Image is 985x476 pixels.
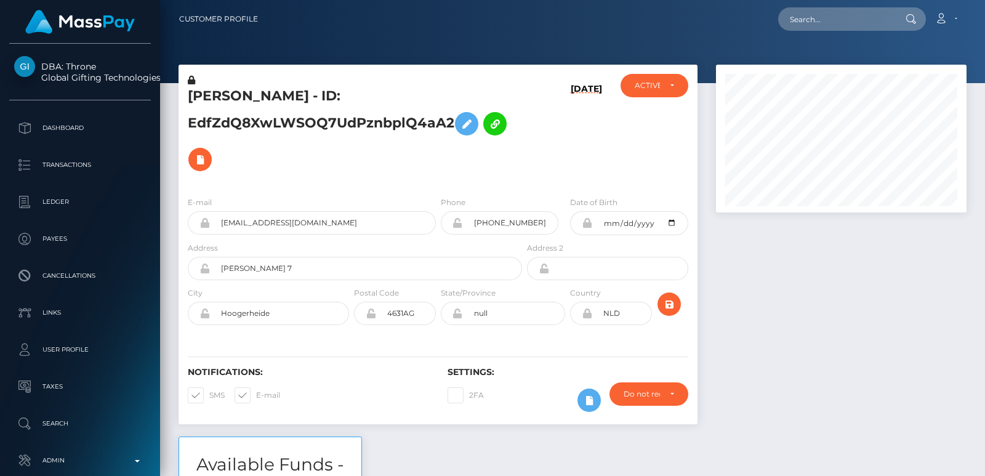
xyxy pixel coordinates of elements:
p: Cancellations [14,267,146,285]
div: Do not require [624,389,660,399]
button: ACTIVE [621,74,689,97]
a: Links [9,297,151,328]
a: Search [9,408,151,439]
a: User Profile [9,334,151,365]
p: Search [14,414,146,433]
a: Cancellations [9,260,151,291]
label: Date of Birth [570,197,617,208]
p: Transactions [14,156,146,174]
p: Dashboard [14,119,146,137]
p: Links [14,304,146,322]
a: Payees [9,224,151,254]
label: Phone [441,197,465,208]
h6: Settings: [448,367,689,377]
a: Transactions [9,150,151,180]
div: ACTIVE [635,81,661,91]
button: Do not require [609,382,688,406]
label: Postal Code [354,288,399,299]
h6: [DATE] [571,84,602,182]
p: Admin [14,451,146,470]
label: City [188,288,203,299]
a: Customer Profile [179,6,258,32]
span: DBA: Throne Global Gifting Technologies Inc [9,61,151,83]
label: State/Province [441,288,496,299]
label: E-mail [188,197,212,208]
label: SMS [188,387,225,403]
label: Address 2 [527,243,563,254]
label: Address [188,243,218,254]
a: Taxes [9,371,151,402]
label: E-mail [235,387,280,403]
p: Payees [14,230,146,248]
input: Search... [778,7,894,31]
h5: [PERSON_NAME] - ID: EdfZdQ8XwLWSOQ7UdPznbplQ4aA2 [188,87,515,177]
h6: Notifications: [188,367,429,377]
a: Admin [9,445,151,476]
a: Dashboard [9,113,151,143]
label: Country [570,288,601,299]
img: Global Gifting Technologies Inc [14,56,35,77]
a: Ledger [9,187,151,217]
p: Ledger [14,193,146,211]
label: 2FA [448,387,484,403]
img: MassPay Logo [25,10,135,34]
p: User Profile [14,341,146,359]
p: Taxes [14,377,146,396]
